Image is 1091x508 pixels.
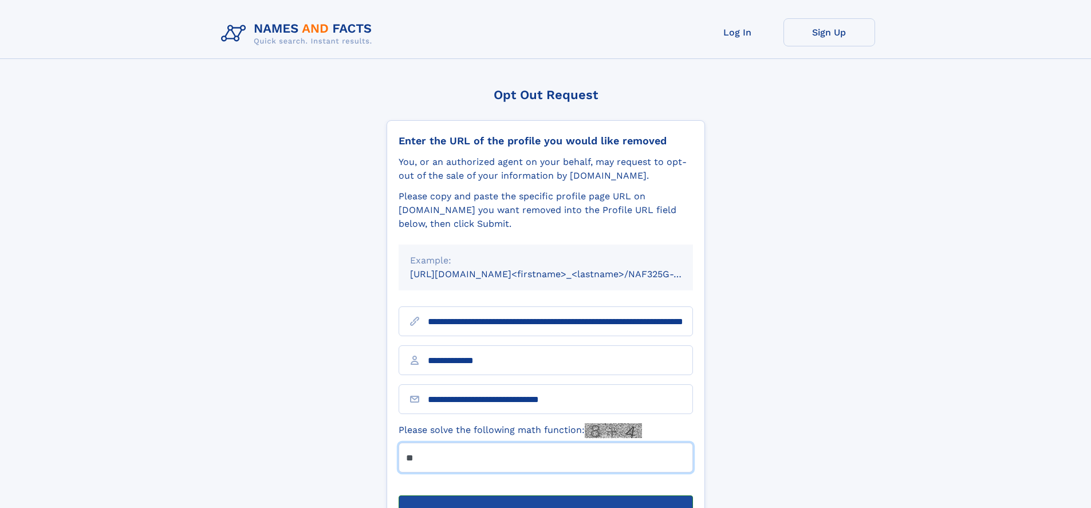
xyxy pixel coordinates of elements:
[410,269,715,279] small: [URL][DOMAIN_NAME]<firstname>_<lastname>/NAF325G-xxxxxxxx
[399,135,693,147] div: Enter the URL of the profile you would like removed
[692,18,783,46] a: Log In
[399,190,693,231] div: Please copy and paste the specific profile page URL on [DOMAIN_NAME] you want removed into the Pr...
[399,423,642,438] label: Please solve the following math function:
[216,18,381,49] img: Logo Names and Facts
[783,18,875,46] a: Sign Up
[399,155,693,183] div: You, or an authorized agent on your behalf, may request to opt-out of the sale of your informatio...
[410,254,682,267] div: Example:
[387,88,705,102] div: Opt Out Request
